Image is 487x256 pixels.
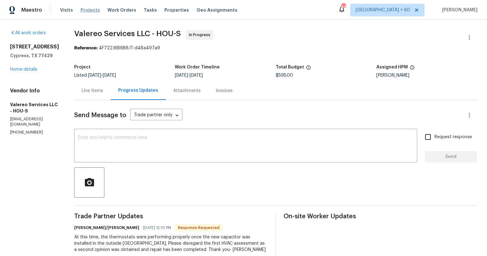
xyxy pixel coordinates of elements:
[10,101,59,114] h5: Valereo Services LLC - HOU-S
[164,7,189,13] span: Properties
[175,225,222,231] span: Response Requested
[130,110,182,121] div: Trade partner only
[306,65,311,73] span: The total cost of line items that have been proposed by Opendoor. This sum includes line items th...
[143,225,171,231] span: [DATE] 12:10 PM
[74,73,116,78] span: Listed
[196,7,237,13] span: Geo Assignments
[440,7,478,13] span: [PERSON_NAME]
[216,88,233,94] div: Invoices
[376,73,477,78] div: [PERSON_NAME]
[144,8,157,12] span: Tasks
[434,134,472,140] span: Request response
[189,32,213,38] span: In Progress
[276,73,293,78] span: $595.00
[175,73,188,78] span: [DATE]
[88,73,101,78] span: [DATE]
[10,117,59,127] p: [EMAIL_ADDRESS][DOMAIN_NAME]
[175,73,203,78] span: -
[82,88,103,94] div: Line Items
[118,87,158,94] div: Progress Updates
[74,112,126,118] span: Send Message to
[356,7,410,13] span: [GEOGRAPHIC_DATA] + 60
[21,7,42,13] span: Maestro
[10,44,59,50] h2: [STREET_ADDRESS]
[74,225,139,231] h6: [PERSON_NAME]/[PERSON_NAME]
[103,73,116,78] span: [DATE]
[190,73,203,78] span: [DATE]
[10,52,59,59] h5: Cypress, TX 77429
[74,30,181,37] span: Valereo Services LLC - HOU-S
[284,213,477,220] span: On-site Worker Updates
[74,213,268,220] span: Trade Partner Updates
[74,234,268,253] div: At this time, the thermostats were performing properly once the new capacitor was installed in th...
[10,88,59,94] h4: Vendor Info
[74,46,97,50] b: Reference:
[410,65,415,73] span: The hpm assigned to this work order.
[276,65,304,69] h5: Total Budget
[10,130,59,135] p: [PHONE_NUMBER]
[173,88,201,94] div: Attachments
[60,7,73,13] span: Visits
[80,7,100,13] span: Projects
[175,65,220,69] h5: Work Order Timeline
[74,45,477,51] div: 4F722J6B6B8JT-d48a497a9
[88,73,116,78] span: -
[376,65,408,69] h5: Assigned HPM
[10,67,37,72] a: Home details
[74,65,91,69] h5: Project
[10,31,46,35] a: All work orders
[108,7,136,13] span: Work Orders
[341,4,346,10] div: 418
